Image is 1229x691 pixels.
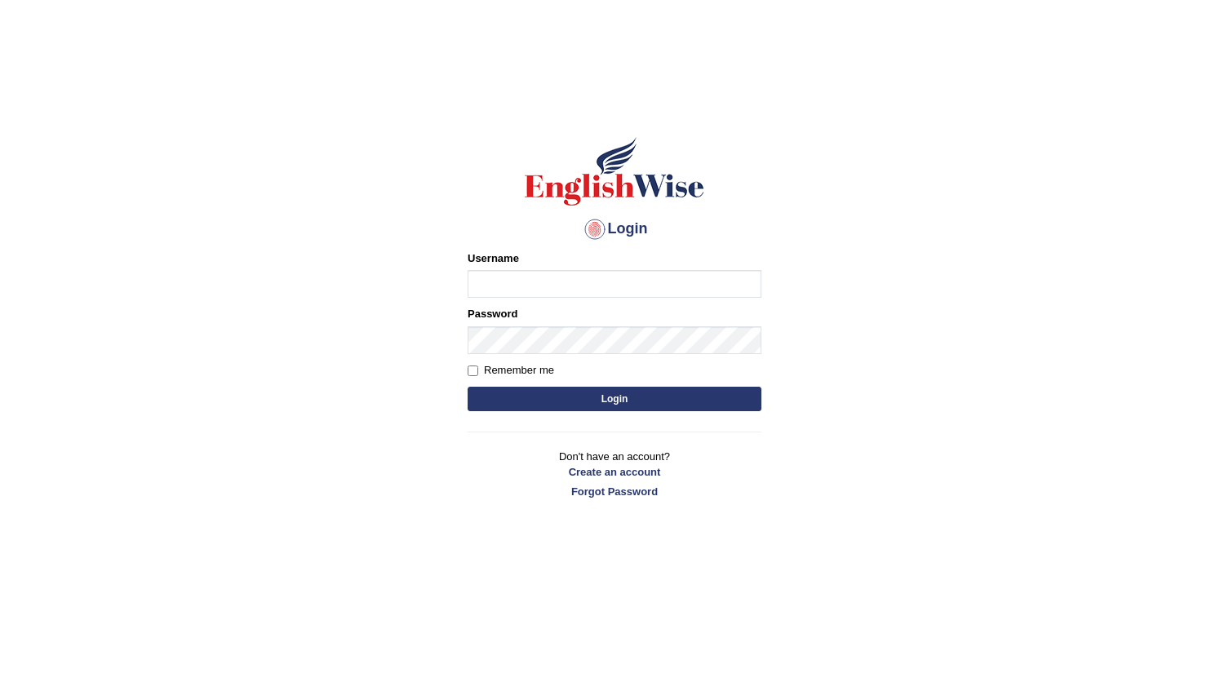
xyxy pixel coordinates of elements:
[468,216,761,242] h4: Login
[468,250,519,266] label: Username
[468,484,761,499] a: Forgot Password
[468,449,761,499] p: Don't have an account?
[521,135,708,208] img: Logo of English Wise sign in for intelligent practice with AI
[468,387,761,411] button: Login
[468,306,517,321] label: Password
[468,362,554,379] label: Remember me
[468,464,761,480] a: Create an account
[468,365,478,376] input: Remember me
